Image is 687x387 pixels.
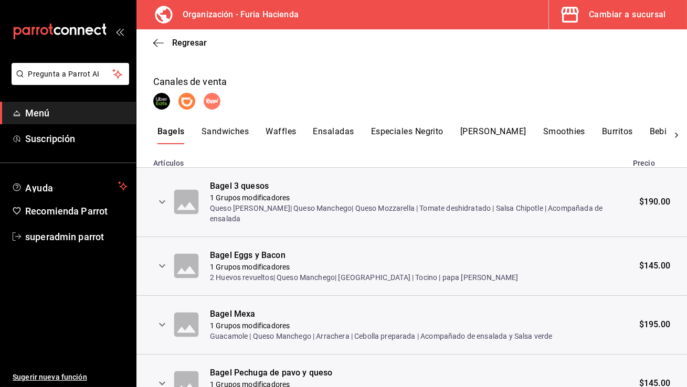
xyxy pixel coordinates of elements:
button: Bagels [157,126,185,144]
button: Ensaladas [313,126,354,144]
p: 1 Grupos modificadores [210,262,518,272]
button: open_drawer_menu [115,27,124,36]
button: [PERSON_NAME] [460,126,526,144]
span: Menú [25,106,128,120]
span: Sugerir nueva función [13,372,128,383]
span: Suscripción [25,132,128,146]
span: Ayuda [25,180,114,192]
button: Especiales Negrito [371,126,443,144]
span: Regresar [172,38,207,48]
button: Pregunta a Parrot AI [12,63,129,85]
div: Bagel Eggs y Bacon [210,250,518,262]
th: Precio [627,153,687,168]
div: Canales de venta [153,74,670,89]
th: Artículos [136,153,627,168]
h3: Organización - Furia Hacienda [174,8,299,21]
button: Smoothies [543,126,585,144]
p: 2 Huevos revueltos| Queso Manchego| [GEOGRAPHIC_DATA] | Tocino | papa [PERSON_NAME] [210,272,518,283]
p: Guacamole | Queso Manchego | Arrachera | Cebolla preparada | Acompañado de ensalada y Salsa verde [210,331,553,341]
button: expand row [153,316,171,334]
p: 1 Grupos modificadores [210,320,553,331]
span: superadmin parrot [25,230,128,244]
div: Cambiar a sucursal [589,7,666,22]
button: Burritos [602,126,633,144]
span: Recomienda Parrot [25,204,128,218]
div: scrollable menu categories [157,126,666,144]
p: Queso [PERSON_NAME]| Queso Manchego| Queso Mozzarella | Tomate deshidratado | Salsa Chipotle | Ac... [210,203,614,224]
span: Pregunta a Parrot AI [28,69,113,80]
button: expand row [153,193,171,211]
a: Pregunta a Parrot AI [7,76,129,87]
button: expand row [153,257,171,275]
span: $195.00 [639,319,670,331]
span: $190.00 [639,196,670,208]
button: Regresar [153,38,207,48]
button: Sandwiches [202,126,249,144]
div: Bagel Mexa [210,308,553,320]
span: $145.00 [639,260,670,272]
p: 1 Grupos modificadores [210,192,614,203]
div: Bagel Pechuga de pavo y queso [210,367,464,379]
button: Waffles [266,126,296,144]
div: Bagel 3 quesos [210,180,614,192]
